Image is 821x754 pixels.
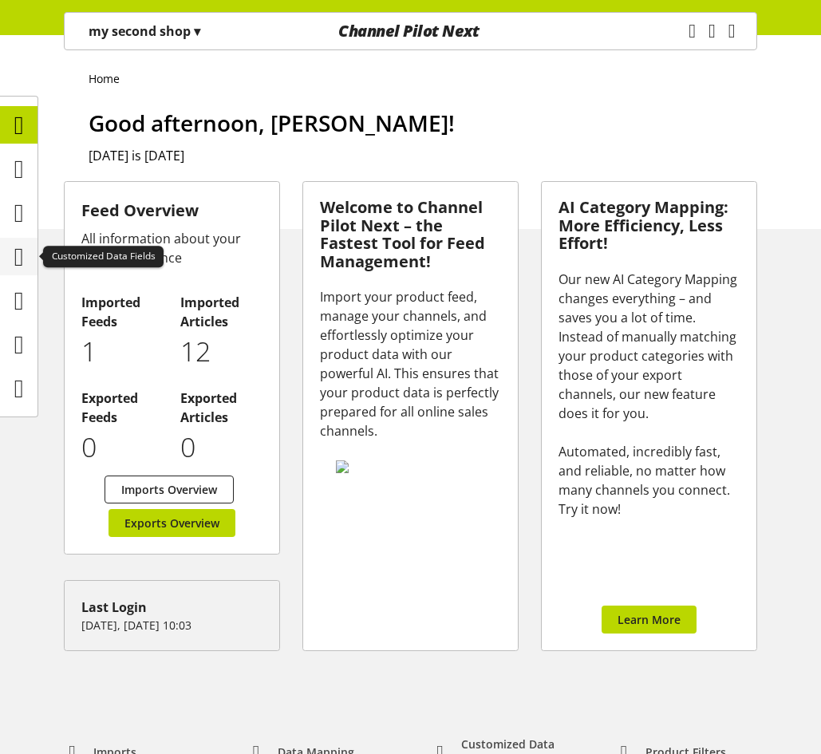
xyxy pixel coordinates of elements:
[602,606,697,634] a: Learn More
[109,509,235,537] a: Exports Overview
[81,617,262,634] p: [DATE], [DATE] 10:03
[194,22,200,40] span: ▾
[336,460,481,473] img: 78e1b9dcff1e8392d83655fcfc870417.svg
[105,476,234,503] a: Imports Overview
[618,611,681,628] span: Learn More
[89,108,455,138] span: Good afternoon, [PERSON_NAME]!
[180,293,262,331] h2: Imported Articles
[64,12,757,50] nav: main navigation
[180,389,262,427] h2: Exported Articles
[81,199,262,223] h3: Feed Overview
[180,331,262,372] p: 12
[89,22,200,41] p: my second shop
[81,331,164,372] p: 1
[43,246,164,268] div: Customized Data Fields
[81,293,164,331] h2: Imported Feeds
[81,427,164,468] p: 0
[81,598,262,617] div: Last Login
[81,389,164,427] h2: Exported Feeds
[559,199,740,253] h3: AI Category Mapping: More Efficiency, Less Effort!
[124,515,219,531] span: Exports Overview
[320,287,501,440] div: Import your product feed, manage your channels, and effortlessly optimize your product data with ...
[121,481,217,498] span: Imports Overview
[81,229,262,267] div: All information about your feeds at a glance
[89,146,757,165] h2: [DATE] is [DATE]
[559,270,740,519] div: Our new AI Category Mapping changes everything – and saves you a lot of time. Instead of manually...
[180,427,262,468] p: 0
[320,199,501,270] h3: Welcome to Channel Pilot Next – the Fastest Tool for Feed Management!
